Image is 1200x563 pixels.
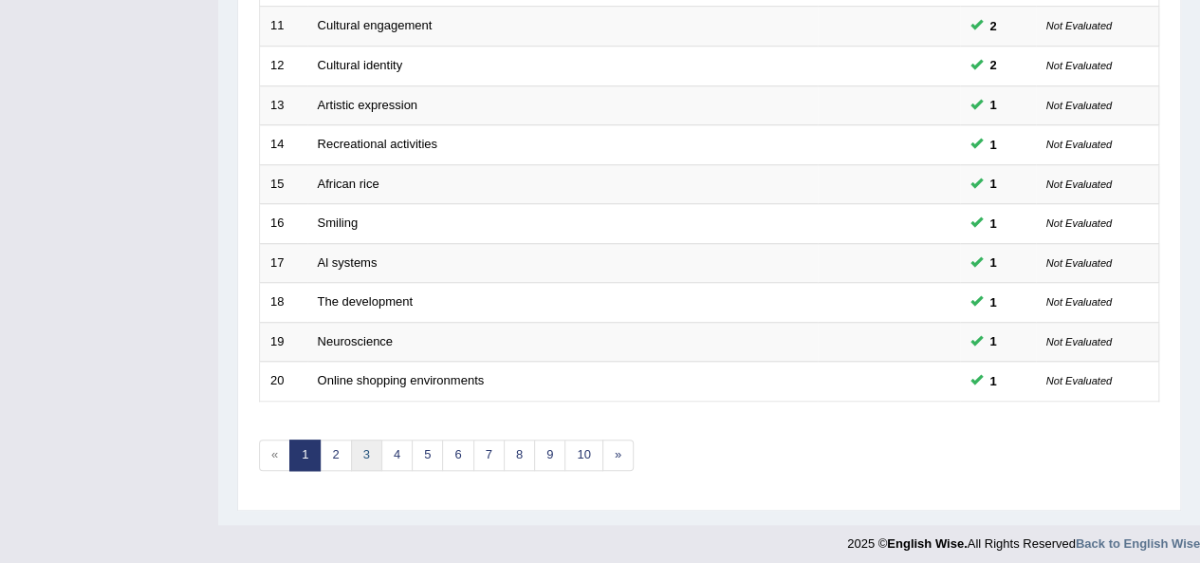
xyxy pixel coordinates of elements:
[259,440,290,471] span: «
[887,536,967,551] strong: English Wise.
[983,16,1005,36] span: You can still take this question
[260,204,307,244] td: 16
[983,135,1005,155] span: You can still take this question
[318,294,413,309] a: The development
[983,174,1005,194] span: You can still take this question
[983,292,1005,312] span: You can still take this question
[534,440,565,471] a: 9
[318,255,378,270] a: Al systems
[318,216,359,230] a: Smiling
[412,440,443,471] a: 5
[983,371,1005,391] span: You can still take this question
[260,46,307,85] td: 12
[504,440,535,471] a: 8
[983,331,1005,351] span: You can still take this question
[351,440,382,471] a: 3
[1046,257,1112,269] small: Not Evaluated
[1046,296,1112,308] small: Not Evaluated
[318,18,433,32] a: Cultural engagement
[260,283,307,323] td: 18
[318,373,485,387] a: Online shopping environments
[318,334,394,348] a: Neuroscience
[320,440,351,471] a: 2
[473,440,505,471] a: 7
[1046,60,1112,71] small: Not Evaluated
[381,440,413,471] a: 4
[983,55,1005,75] span: You can still take this question
[260,164,307,204] td: 15
[318,98,417,112] a: Artistic expression
[260,243,307,283] td: 17
[260,362,307,402] td: 20
[847,525,1200,553] div: 2025 © All Rights Reserved
[260,322,307,362] td: 19
[983,253,1005,272] span: You can still take this question
[983,95,1005,115] span: You can still take this question
[1046,217,1112,229] small: Not Evaluated
[318,58,403,72] a: Cultural identity
[1046,139,1112,150] small: Not Evaluated
[318,137,437,151] a: Recreational activities
[602,440,634,471] a: »
[1076,536,1200,551] a: Back to English Wise
[1046,100,1112,111] small: Not Evaluated
[442,440,473,471] a: 6
[1046,20,1112,31] small: Not Evaluated
[260,85,307,125] td: 13
[260,7,307,47] td: 11
[1046,336,1112,347] small: Not Evaluated
[564,440,602,471] a: 10
[983,214,1005,234] span: You can still take this question
[1046,375,1112,386] small: Not Evaluated
[260,125,307,165] td: 14
[318,177,379,191] a: African rice
[1046,178,1112,190] small: Not Evaluated
[289,440,321,471] a: 1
